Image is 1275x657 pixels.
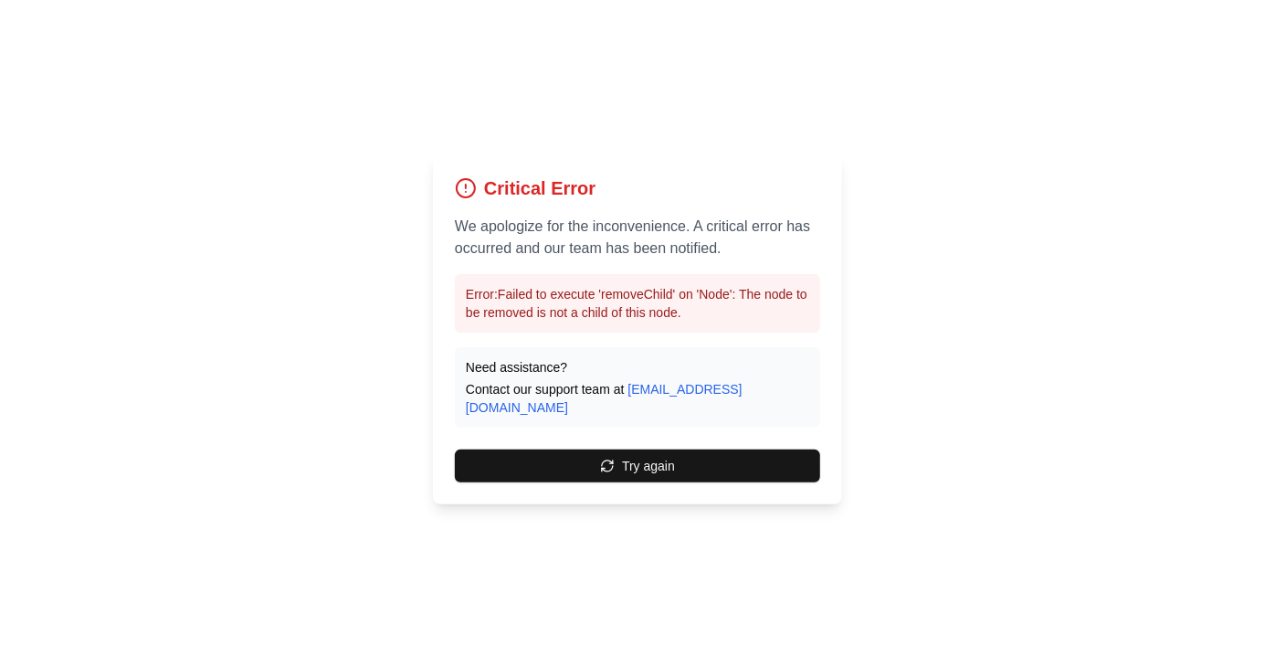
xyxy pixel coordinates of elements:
[484,175,595,201] h1: Critical Error
[466,380,809,417] p: Contact our support team at
[455,216,820,260] p: We apologize for the inconvenience. A critical error has occurred and our team has been notified.
[466,285,809,322] p: Error: Failed to execute 'removeChild' on 'Node': The node to be removed is not a child of this n...
[455,450,820,482] button: Try again
[466,358,809,376] p: Need assistance?
[466,382,743,415] a: [EMAIL_ADDRESS][DOMAIN_NAME]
